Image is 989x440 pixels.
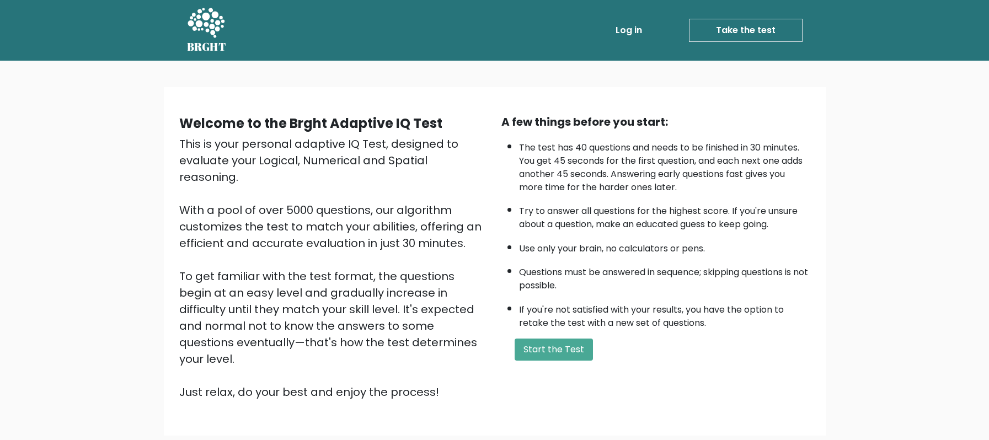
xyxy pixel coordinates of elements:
div: This is your personal adaptive IQ Test, designed to evaluate your Logical, Numerical and Spatial ... [179,136,488,400]
b: Welcome to the Brght Adaptive IQ Test [179,114,442,132]
a: Log in [611,19,646,41]
h5: BRGHT [187,40,227,53]
li: If you're not satisfied with your results, you have the option to retake the test with a new set ... [519,298,810,330]
li: The test has 40 questions and needs to be finished in 30 minutes. You get 45 seconds for the firs... [519,136,810,194]
li: Try to answer all questions for the highest score. If you're unsure about a question, make an edu... [519,199,810,231]
div: A few things before you start: [501,114,810,130]
li: Use only your brain, no calculators or pens. [519,237,810,255]
a: Take the test [689,19,803,42]
li: Questions must be answered in sequence; skipping questions is not possible. [519,260,810,292]
a: BRGHT [187,4,227,56]
button: Start the Test [515,339,593,361]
